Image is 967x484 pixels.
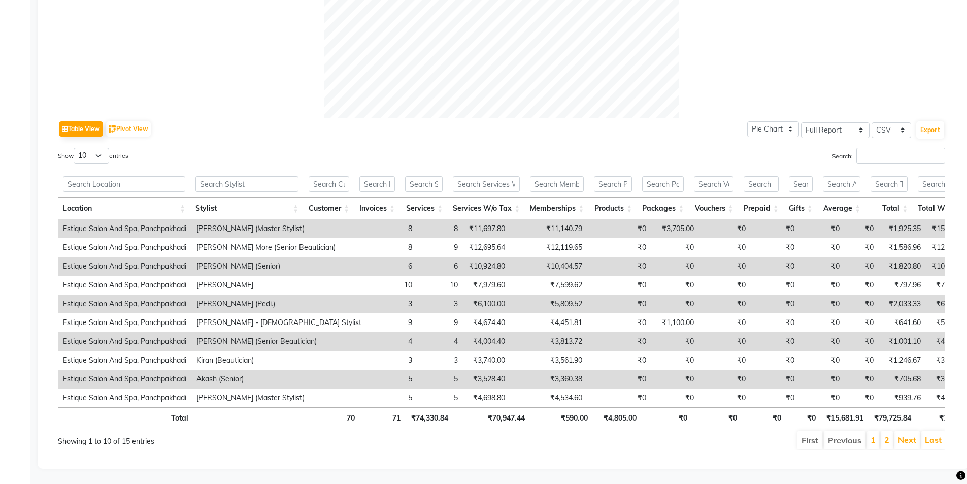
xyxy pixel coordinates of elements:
td: ₹0 [845,238,879,257]
td: ₹4,451.81 [510,313,587,332]
td: ₹0 [845,332,879,351]
td: ₹0 [651,238,699,257]
td: ₹0 [699,332,751,351]
td: 5 [366,370,417,389]
td: Estique Salon And Spa, Panchpakhadi [58,389,191,407]
td: ₹705.68 [879,370,926,389]
th: ₹0 [742,407,787,427]
td: ₹0 [751,295,799,313]
td: ₹3,561.90 [510,351,587,370]
td: ₹0 [699,313,751,332]
input: Search Stylist [195,176,298,192]
th: Stylist: activate to sort column ascending [190,198,304,219]
td: ₹0 [751,257,799,276]
th: Total: activate to sort column ascending [865,198,913,219]
th: ₹0 [786,407,820,427]
td: ₹0 [845,370,879,389]
td: Estique Salon And Spa, Panchpakhadi [58,257,191,276]
div: Showing 1 to 10 of 15 entries [58,430,419,447]
td: Estique Salon And Spa, Panchpakhadi [58,276,191,295]
td: ₹0 [699,276,751,295]
td: 5 [417,389,463,407]
td: ₹2,033.33 [879,295,926,313]
td: [PERSON_NAME] (Master Stylist) [191,389,366,407]
th: ₹0 [642,407,693,427]
td: ₹3,813.72 [510,332,587,351]
td: 8 [366,238,417,257]
td: ₹12,119.65 [510,238,587,257]
td: [PERSON_NAME] More (Senior Beautician) [191,238,366,257]
td: 9 [366,313,417,332]
td: Estique Salon And Spa, Panchpakhadi [58,219,191,238]
td: ₹0 [751,313,799,332]
td: ₹0 [587,219,651,238]
td: ₹0 [587,351,651,370]
td: ₹0 [587,313,651,332]
th: ₹590.00 [530,407,593,427]
label: Search: [832,148,945,164]
a: 2 [884,435,889,445]
td: ₹1,001.10 [879,332,926,351]
input: Search Average [823,176,860,192]
td: ₹0 [751,332,799,351]
td: Estique Salon And Spa, Panchpakhadi [58,313,191,332]
label: Show entries [58,148,128,164]
th: Vouchers: activate to sort column ascending [689,198,738,219]
td: 4 [366,332,417,351]
td: ₹1,586.96 [879,238,926,257]
td: ₹0 [799,295,845,313]
td: ₹0 [845,276,879,295]
td: ₹0 [799,332,845,351]
td: ₹4,698.80 [463,389,510,407]
td: ₹0 [751,276,799,295]
select: Showentries [74,148,109,164]
td: ₹0 [799,389,845,407]
td: ₹4,674.40 [463,313,510,332]
th: Total [58,407,193,427]
td: 9 [417,238,463,257]
input: Search Services W/o Tax [453,176,520,192]
td: ₹0 [799,351,845,370]
td: ₹0 [799,257,845,276]
button: Export [916,121,944,139]
td: [PERSON_NAME] - [DEMOGRAPHIC_DATA] Stylist [191,313,366,332]
td: ₹0 [699,238,751,257]
td: ₹0 [651,276,699,295]
td: [PERSON_NAME] (Pedi.) [191,295,366,313]
td: 8 [366,219,417,238]
input: Search Memberships [530,176,584,192]
td: ₹0 [845,219,879,238]
td: ₹0 [699,351,751,370]
td: ₹10,404.57 [510,257,587,276]
td: ₹0 [845,313,879,332]
td: ₹11,140.79 [510,219,587,238]
td: ₹0 [587,276,651,295]
td: Estique Salon And Spa, Panchpakhadi [58,295,191,313]
td: ₹7,599.62 [510,276,587,295]
td: 3 [366,351,417,370]
td: ₹0 [799,238,845,257]
th: ₹70,947.44 [453,407,529,427]
td: [PERSON_NAME] [191,276,366,295]
input: Search Location [63,176,185,192]
td: ₹0 [587,370,651,389]
td: ₹797.96 [879,276,926,295]
td: ₹0 [799,276,845,295]
input: Search Customer [309,176,349,192]
td: Akash (Senior) [191,370,366,389]
td: ₹0 [751,219,799,238]
td: 5 [366,389,417,407]
th: Customer: activate to sort column ascending [304,198,354,219]
td: 4 [417,332,463,351]
td: ₹5,809.52 [510,295,587,313]
td: 10 [366,276,417,295]
th: 71 [360,407,406,427]
a: Last [925,435,942,445]
td: ₹0 [699,219,751,238]
td: ₹1,925.35 [879,219,926,238]
td: [PERSON_NAME] (Senior Beautician) [191,332,366,351]
td: ₹0 [651,370,699,389]
td: 3 [417,295,463,313]
td: ₹0 [845,351,879,370]
th: ₹15,681.91 [821,407,869,427]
